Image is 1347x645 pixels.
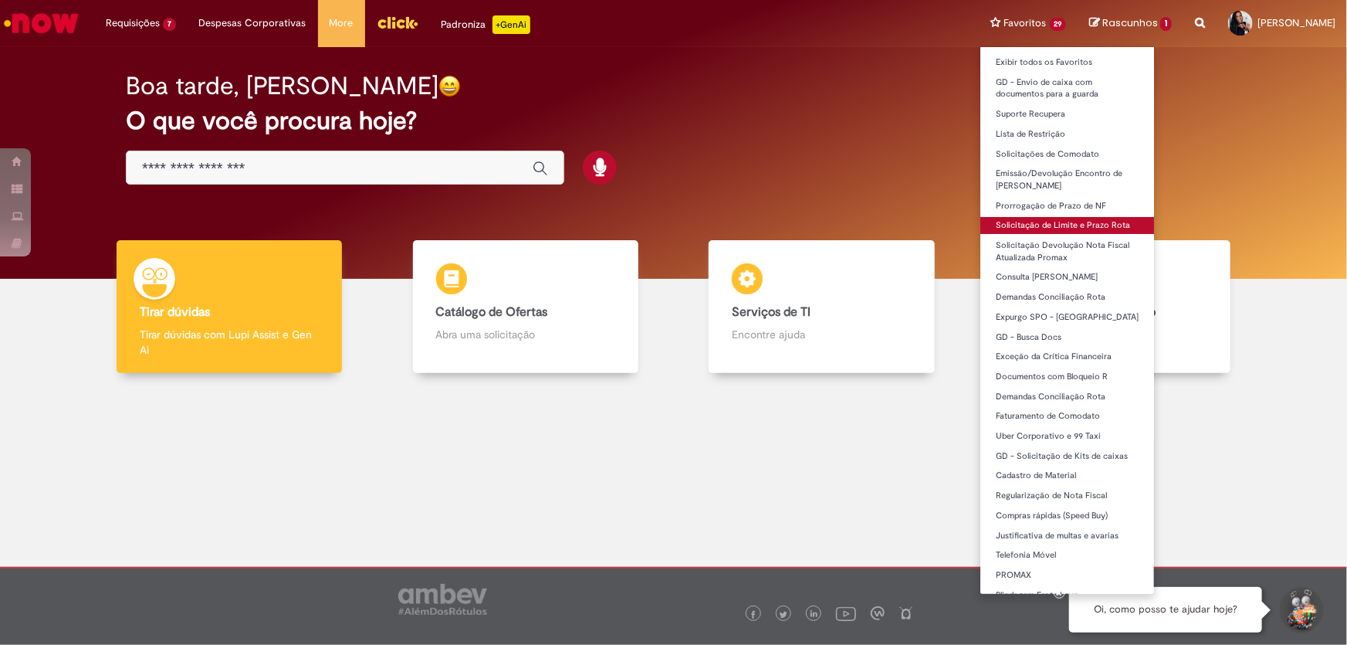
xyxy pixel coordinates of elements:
[970,240,1266,374] a: Base de Conhecimento Consulte e aprenda
[1069,587,1262,633] div: Oi, como posso te ajudar hoje?
[750,611,757,619] img: logo_footer_facebook.png
[436,327,615,342] p: Abra uma solicitação
[980,587,1155,604] a: Blindagem Frota Leve
[811,610,818,620] img: logo_footer_linkedin.png
[377,240,674,374] a: Catálogo de Ofertas Abra uma solicitação
[980,106,1155,123] a: Suporte Recupera
[674,240,970,374] a: Serviços de TI Encontre ajuda
[980,54,1155,71] a: Exibir todos os Favoritos
[732,304,811,320] b: Serviços de TI
[980,567,1155,584] a: PROMAX
[81,240,377,374] a: Tirar dúvidas Tirar dúvidas com Lupi Assist e Gen Ai
[1160,17,1172,31] span: 1
[398,584,487,615] img: logo_footer_ambev_rotulo_gray.png
[140,327,319,358] p: Tirar dúvidas com Lupi Assist e Gen Ai
[980,146,1155,163] a: Solicitações de Comodato
[1089,16,1172,31] a: Rascunhos
[1257,16,1335,29] span: [PERSON_NAME]
[106,15,160,31] span: Requisições
[899,606,913,620] img: logo_footer_naosei.png
[1278,587,1324,633] button: Iniciar Conversa de Suporte
[980,448,1155,465] a: GD - Solicitação de Kits de caixas
[436,304,548,320] b: Catálogo de Ofertas
[980,408,1155,425] a: Faturamento de Comodato
[980,217,1155,234] a: Solicitação de Limite e Prazo Rota
[980,487,1155,504] a: Regularização de Nota Fiscal
[980,348,1155,365] a: Exceção da Crítica Financeira
[836,603,856,623] img: logo_footer_youtube.png
[980,289,1155,306] a: Demandas Conciliação Rota
[330,15,354,31] span: More
[126,73,438,100] h2: Boa tarde, [PERSON_NAME]
[980,329,1155,346] a: GD - Busca Docs
[980,46,1156,595] ul: Favoritos
[140,304,210,320] b: Tirar dúvidas
[980,165,1155,194] a: Emissão/Devolução Encontro de [PERSON_NAME]
[980,74,1155,103] a: GD - Envio de caixa com documentos para a guarda
[126,107,1221,134] h2: O que você procura hoje?
[438,75,461,97] img: happy-face.png
[871,606,885,620] img: logo_footer_workplace.png
[980,528,1155,545] a: Justificativa de multas e avarias
[1050,18,1067,31] span: 29
[492,15,530,34] p: +GenAi
[980,269,1155,286] a: Consulta [PERSON_NAME]
[980,309,1155,326] a: Expurgo SPO - [GEOGRAPHIC_DATA]
[980,508,1155,524] a: Compras rápidas (Speed Buy)
[980,389,1155,406] a: Demandas Conciliação Rota
[732,327,911,342] p: Encontre ajuda
[980,428,1155,445] a: Uber Corporativo e 99 Taxi
[1004,15,1047,31] span: Favoritos
[980,237,1155,266] a: Solicitação Devolução Nota Fiscal Atualizada Promax
[980,126,1155,143] a: Lista de Restrição
[980,368,1155,385] a: Documentos com Bloqueio R
[442,15,530,34] div: Padroniza
[377,11,418,34] img: click_logo_yellow_360x200.png
[2,8,81,39] img: ServiceNow
[163,18,176,31] span: 7
[980,467,1155,484] a: Cadastro de Material
[199,15,306,31] span: Despesas Corporativas
[980,547,1155,564] a: Telefonia Móvel
[1102,15,1158,30] span: Rascunhos
[780,611,787,619] img: logo_footer_twitter.png
[980,198,1155,215] a: Prorrogação de Prazo de NF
